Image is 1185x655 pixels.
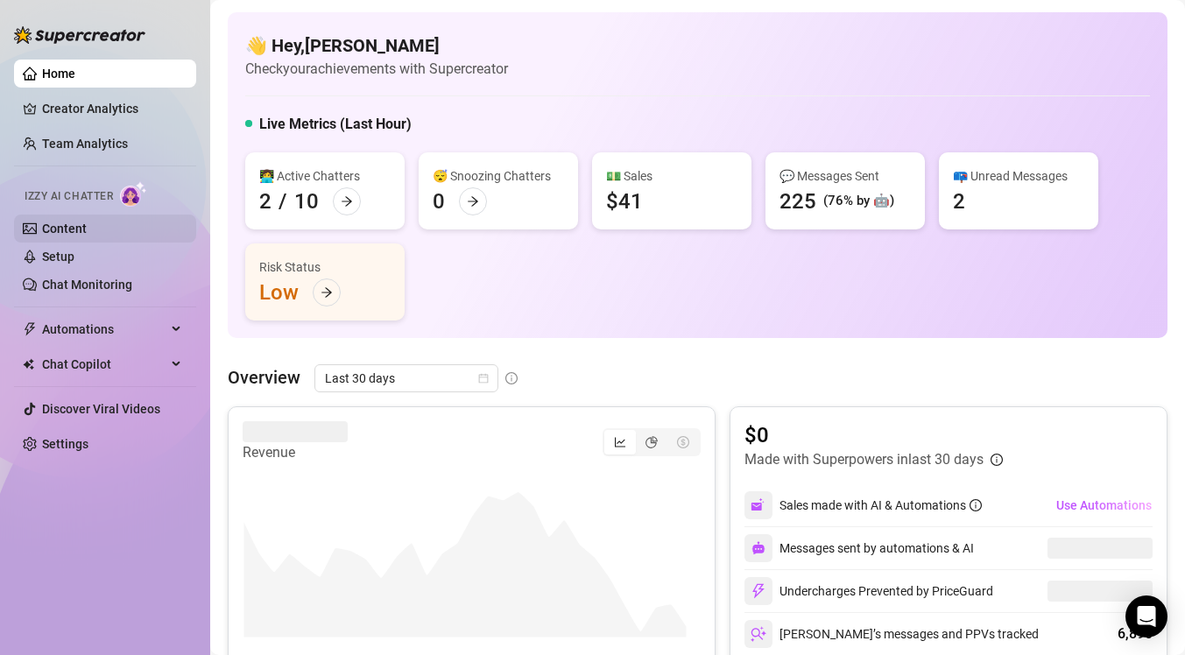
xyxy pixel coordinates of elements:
[823,191,894,212] div: (76% by 🤖)
[42,137,128,151] a: Team Analytics
[120,181,147,207] img: AI Chatter
[744,421,1003,449] article: $0
[42,222,87,236] a: Content
[433,187,445,215] div: 0
[23,358,34,370] img: Chat Copilot
[677,436,689,448] span: dollar-circle
[751,626,766,642] img: svg%3e
[42,67,75,81] a: Home
[614,436,626,448] span: line-chart
[744,449,984,470] article: Made with Superpowers in last 30 days
[245,58,508,80] article: Check your achievements with Supercreator
[1055,491,1153,519] button: Use Automations
[991,454,1003,466] span: info-circle
[1056,498,1152,512] span: Use Automations
[259,187,272,215] div: 2
[294,187,319,215] div: 10
[433,166,564,186] div: 😴 Snoozing Chatters
[779,166,911,186] div: 💬 Messages Sent
[779,496,982,515] div: Sales made with AI & Automations
[953,166,1084,186] div: 📪 Unread Messages
[42,278,132,292] a: Chat Monitoring
[14,26,145,44] img: logo-BBDzfeDw.svg
[606,187,643,215] div: $41
[259,114,412,135] h5: Live Metrics (Last Hour)
[603,428,701,456] div: segmented control
[467,195,479,208] span: arrow-right
[779,187,816,215] div: 225
[751,583,766,599] img: svg%3e
[42,95,182,123] a: Creator Analytics
[606,166,737,186] div: 💵 Sales
[744,620,1039,648] div: [PERSON_NAME]’s messages and PPVs tracked
[42,437,88,451] a: Settings
[970,499,982,511] span: info-circle
[744,577,993,605] div: Undercharges Prevented by PriceGuard
[245,33,508,58] h4: 👋 Hey, [PERSON_NAME]
[1125,595,1167,637] div: Open Intercom Messenger
[478,373,489,384] span: calendar
[505,372,518,384] span: info-circle
[645,436,658,448] span: pie-chart
[1118,623,1153,644] div: 6,890
[751,497,766,513] img: svg%3e
[744,534,974,562] div: Messages sent by automations & AI
[42,402,160,416] a: Discover Viral Videos
[42,315,166,343] span: Automations
[259,166,391,186] div: 👩‍💻 Active Chatters
[23,322,37,336] span: thunderbolt
[259,257,391,277] div: Risk Status
[751,541,765,555] img: svg%3e
[42,250,74,264] a: Setup
[243,442,348,463] article: Revenue
[953,187,965,215] div: 2
[325,365,488,391] span: Last 30 days
[25,188,113,205] span: Izzy AI Chatter
[42,350,166,378] span: Chat Copilot
[228,364,300,391] article: Overview
[341,195,353,208] span: arrow-right
[321,286,333,299] span: arrow-right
